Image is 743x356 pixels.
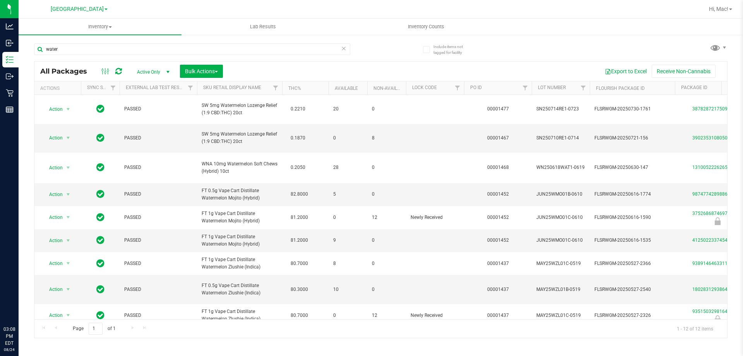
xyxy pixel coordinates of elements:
[596,86,645,91] a: Flourish Package ID
[372,214,401,221] span: 12
[671,323,719,334] span: 1 - 12 of 12 items
[40,67,95,76] span: All Packages
[341,43,346,53] span: Clear
[470,85,482,90] a: PO ID
[536,105,585,113] span: SN250714RE1-0723
[96,284,104,295] span: In Sync
[126,85,187,90] a: External Lab Test Result
[96,132,104,143] span: In Sync
[692,165,736,170] a: 1310052226265468
[124,214,192,221] span: PASSED
[63,310,73,321] span: select
[124,134,192,142] span: PASSED
[333,164,363,171] span: 28
[202,308,277,323] span: FT 1g Vape Cart Distillate Watermelon Zlushie (Indica)
[87,85,117,90] a: Sync Status
[372,260,401,267] span: 0
[487,135,509,141] a: 00001467
[692,106,736,112] a: 3878287217509011
[287,284,312,295] span: 80.3000
[124,191,192,198] span: PASSED
[536,260,585,267] span: MAY25WZL01C-0519
[333,312,363,319] span: 0
[287,103,309,115] span: 0.2210
[451,81,464,95] a: Filter
[433,44,472,55] span: Include items not tagged for facility
[681,85,707,90] a: Package ID
[372,164,401,171] span: 0
[202,233,277,248] span: FT 1g Vape Cart Distillate Watermelon Mojito (Hybrid)
[42,258,63,269] span: Action
[652,65,716,78] button: Receive Non-Cannabis
[487,215,509,220] a: 00001452
[96,212,104,223] span: In Sync
[536,191,585,198] span: JUN25WMO01B-0610
[372,237,401,244] span: 0
[185,68,218,74] span: Bulk Actions
[333,134,363,142] span: 0
[487,261,509,266] a: 00001437
[6,39,14,47] inline-svg: Inbound
[692,309,736,314] a: 9351503298164856
[536,134,585,142] span: SN250710RE1-0714
[203,85,261,90] a: Sku Retail Display Name
[536,164,585,171] span: WN250618WAT1-0619
[96,235,104,246] span: In Sync
[202,102,277,117] span: SW 5mg Watermelon Lozenge Relief (1:9 CBD:THC) 20ct
[594,134,670,142] span: FLSRWGM-20250721-156
[51,6,104,12] span: [GEOGRAPHIC_DATA]
[536,312,585,319] span: MAY25WZL01C-0519
[397,23,455,30] span: Inventory Counts
[63,258,73,269] span: select
[344,19,507,35] a: Inventory Counts
[538,85,566,90] a: Lot Number
[42,189,63,200] span: Action
[202,210,277,225] span: FT 1g Vape Cart Distillate Watermelon Mojito (Hybrid)
[594,286,670,293] span: FLSRWGM-20250527-2540
[487,313,509,318] a: 00001437
[487,287,509,292] a: 00001437
[692,261,736,266] a: 9389146463311297
[42,162,63,173] span: Action
[594,214,670,221] span: FLSRWGM-20250616-1590
[63,132,73,143] span: select
[19,19,181,35] a: Inventory
[3,347,15,353] p: 08/24
[594,237,670,244] span: FLSRWGM-20250616-1535
[411,214,459,221] span: Newly Received
[96,258,104,269] span: In Sync
[269,81,282,95] a: Filter
[63,104,73,115] span: select
[202,187,277,202] span: FT 0.5g Vape Cart Distillate Watermelon Mojito (Hybrid)
[63,189,73,200] span: select
[96,162,104,173] span: In Sync
[96,189,104,199] span: In Sync
[333,260,363,267] span: 8
[333,105,363,113] span: 20
[63,212,73,223] span: select
[412,85,437,90] a: Lock Code
[8,294,31,317] iframe: Resource center
[124,237,192,244] span: PASSED
[536,286,585,293] span: MAY25WZL01B-0519
[487,165,509,170] a: 00001468
[6,106,14,114] inline-svg: Reports
[124,260,192,267] span: PASSED
[124,105,192,113] span: PASSED
[6,89,14,97] inline-svg: Retail
[487,237,509,243] a: 00001452
[181,19,344,35] a: Lab Results
[372,286,401,293] span: 0
[6,22,14,30] inline-svg: Analytics
[202,282,277,297] span: FT 0.5g Vape Cart Distillate Watermelon Zlushie (Indica)
[287,132,309,144] span: 0.1870
[240,23,286,30] span: Lab Results
[63,284,73,295] span: select
[536,214,585,221] span: JUN25WMO01C-0610
[692,211,736,216] a: 3752686874697504
[411,312,459,319] span: Newly Received
[96,310,104,321] span: In Sync
[594,164,670,171] span: FLSRWGM-20250630-147
[487,106,509,112] a: 00001477
[333,237,363,244] span: 9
